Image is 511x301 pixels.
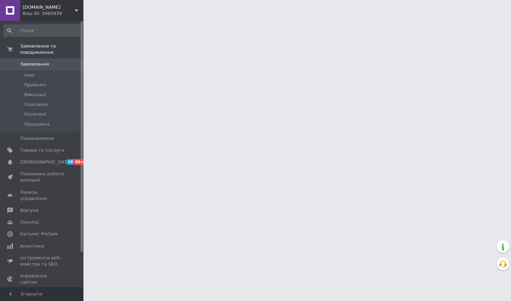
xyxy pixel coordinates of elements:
span: Оплачені [24,111,46,117]
span: Greasy.in.ua [23,4,75,10]
span: Замовлення [20,61,49,67]
span: Виконані [24,92,46,98]
span: Повідомлення [20,135,54,142]
span: 28 [66,159,74,165]
span: 99+ [74,159,86,165]
span: Каталог ProSale [20,231,58,237]
span: Нові [24,72,34,78]
span: Показники роботи компанії [20,171,64,183]
span: Панель управління [20,189,64,202]
span: Скасовані [24,101,48,108]
span: [DEMOGRAPHIC_DATA] [20,159,72,165]
span: Управління сайтом [20,273,64,285]
span: Інструменти веб-майстра та SEO [20,255,64,267]
span: Відгуки [20,207,38,214]
span: Покупці [20,219,39,225]
span: Прийняті [24,82,46,88]
span: Предзаказ [24,121,50,127]
input: Пошук [3,24,82,37]
span: Аналітика [20,243,44,249]
span: Замовлення та повідомлення [20,43,83,56]
span: Товари та послуги [20,147,64,153]
div: Ваш ID: 3060939 [23,10,83,17]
